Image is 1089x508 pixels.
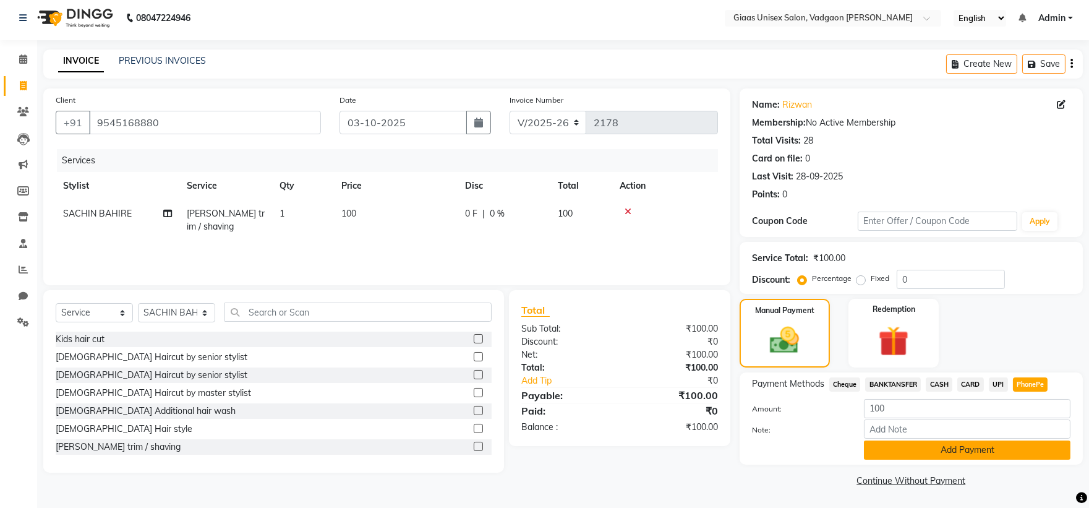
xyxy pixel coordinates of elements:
b: 08047224946 [136,1,190,35]
th: Service [179,172,272,200]
label: Note: [743,424,855,436]
span: 100 [558,208,573,219]
div: Last Visit: [752,170,793,183]
button: Create New [946,54,1017,74]
span: 1 [280,208,284,219]
div: No Active Membership [752,116,1070,129]
div: 0 [805,152,810,165]
button: Save [1022,54,1066,74]
button: Add Payment [864,441,1070,460]
a: Rizwan [782,98,812,111]
label: Manual Payment [755,305,814,316]
span: 0 F [465,207,477,220]
th: Qty [272,172,334,200]
label: Redemption [873,304,915,315]
input: Amount [864,399,1070,418]
div: [DEMOGRAPHIC_DATA] Haircut by master stylist [56,387,251,400]
label: Date [340,95,356,106]
div: ₹100.00 [813,252,845,265]
span: UPI [989,377,1008,392]
label: Fixed [871,273,889,284]
div: Sub Total: [512,322,620,335]
div: 28-09-2025 [796,170,843,183]
div: Card on file: [752,152,803,165]
span: Total [521,304,550,317]
div: [PERSON_NAME] trim / shaving [56,441,181,454]
div: ₹0 [620,403,727,418]
span: 100 [341,208,356,219]
label: Client [56,95,75,106]
img: logo [32,1,116,35]
a: PREVIOUS INVOICES [119,55,206,66]
th: Action [612,172,718,200]
div: [DEMOGRAPHIC_DATA] Hair style [56,423,192,436]
th: Price [334,172,458,200]
div: Coupon Code [752,215,858,228]
div: ₹100.00 [620,388,727,403]
div: 28 [803,134,813,147]
div: ₹100.00 [620,322,727,335]
div: [DEMOGRAPHIC_DATA] Haircut by senior stylist [56,351,247,364]
th: Stylist [56,172,179,200]
img: _cash.svg [761,324,808,357]
a: Continue Without Payment [742,475,1080,488]
div: Paid: [512,403,620,418]
button: Apply [1022,212,1057,231]
div: Payable: [512,388,620,403]
div: 0 [782,188,787,201]
img: _gift.svg [869,322,918,360]
span: BANKTANSFER [865,377,921,392]
th: Total [550,172,612,200]
div: ₹100.00 [620,348,727,361]
div: Name: [752,98,780,111]
div: Discount: [512,335,620,348]
div: ₹100.00 [620,421,727,434]
div: ₹0 [638,374,727,387]
div: Services [57,149,727,172]
span: Cheque [829,377,861,392]
span: CARD [957,377,984,392]
div: Discount: [752,273,790,286]
div: Points: [752,188,780,201]
div: ₹100.00 [620,361,727,374]
label: Invoice Number [510,95,563,106]
div: [DEMOGRAPHIC_DATA] Haircut by senior stylist [56,369,247,382]
div: Membership: [752,116,806,129]
input: Search by Name/Mobile/Email/Code [89,111,321,134]
div: Net: [512,348,620,361]
div: Kids hair cut [56,333,105,346]
div: Balance : [512,421,620,434]
a: INVOICE [58,50,104,72]
span: [PERSON_NAME] trim / shaving [187,208,265,232]
div: Total: [512,361,620,374]
div: Service Total: [752,252,808,265]
div: Total Visits: [752,134,801,147]
input: Search or Scan [224,303,492,322]
div: ₹0 [620,335,727,348]
div: [DEMOGRAPHIC_DATA] Additional hair wash [56,405,236,418]
span: SACHIN BAHIRE [63,208,132,219]
span: Admin [1038,12,1066,25]
label: Percentage [812,273,852,284]
th: Disc [458,172,550,200]
label: Amount: [743,403,855,415]
span: Payment Methods [752,377,824,390]
span: 0 % [490,207,505,220]
input: Add Note [864,420,1070,439]
button: +91 [56,111,90,134]
input: Enter Offer / Coupon Code [858,212,1017,231]
span: | [482,207,485,220]
a: Add Tip [512,374,638,387]
span: PhonePe [1013,377,1048,392]
span: CASH [926,377,952,392]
